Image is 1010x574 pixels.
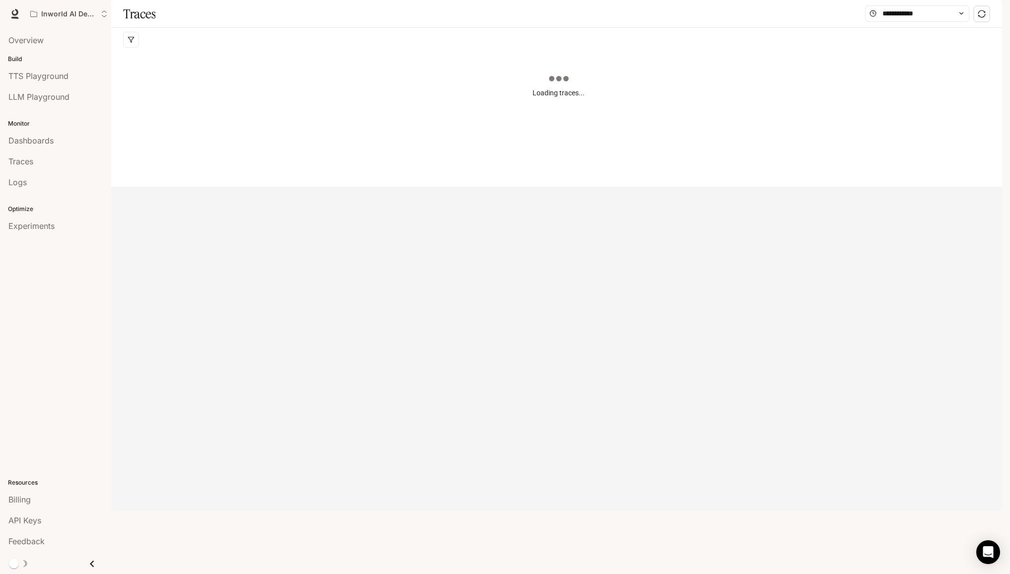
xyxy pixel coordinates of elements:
[123,4,155,24] h1: Traces
[976,540,1000,564] div: Open Intercom Messenger
[41,10,97,18] p: Inworld AI Demos
[26,4,112,24] button: Open workspace menu
[978,10,986,18] span: sync
[533,87,585,98] article: Loading traces...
